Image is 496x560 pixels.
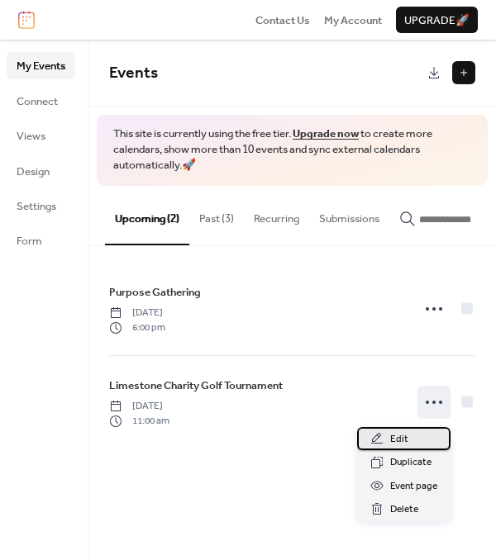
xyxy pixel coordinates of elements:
[324,12,382,28] a: My Account
[7,122,75,149] a: Views
[109,320,165,335] span: 6:00 pm
[7,192,75,219] a: Settings
[404,12,470,29] span: Upgrade 🚀
[189,186,244,244] button: Past (3)
[7,158,75,184] a: Design
[390,501,418,518] span: Delete
[17,58,65,74] span: My Events
[390,431,408,448] span: Edit
[109,377,283,395] a: Limestone Charity Golf Tournament
[255,12,310,28] a: Contact Us
[18,11,35,29] img: logo
[390,454,432,471] span: Duplicate
[109,283,201,301] a: Purpose Gathering
[109,58,158,88] span: Events
[390,478,437,495] span: Event page
[7,227,75,254] a: Form
[17,198,56,215] span: Settings
[109,414,169,429] span: 11:00 am
[17,233,42,249] span: Form
[244,186,309,244] button: Recurring
[17,164,50,180] span: Design
[396,7,478,33] button: Upgrade🚀
[7,88,75,114] a: Connect
[113,126,471,173] span: This site is currently using the free tier. to create more calendars, show more than 10 events an...
[324,12,382,29] span: My Account
[7,52,75,78] a: My Events
[109,284,201,301] span: Purpose Gathering
[309,186,389,244] button: Submissions
[109,377,283,394] span: Limestone Charity Golf Tournament
[109,399,169,414] span: [DATE]
[105,186,189,245] button: Upcoming (2)
[17,128,45,145] span: Views
[255,12,310,29] span: Contact Us
[293,123,359,145] a: Upgrade now
[109,306,165,320] span: [DATE]
[17,93,58,110] span: Connect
